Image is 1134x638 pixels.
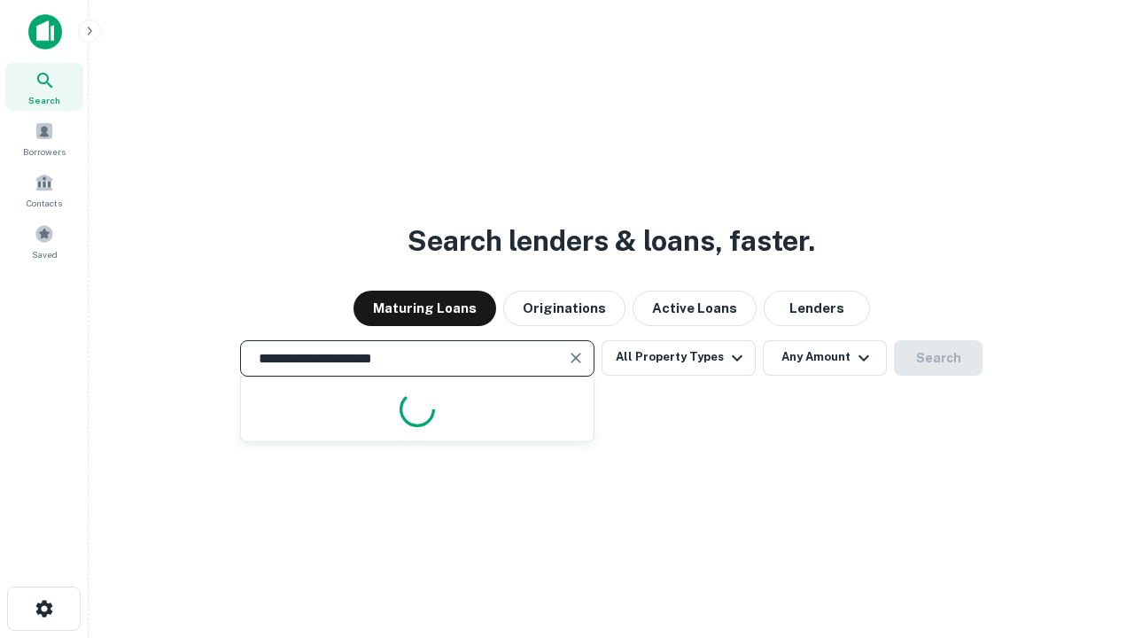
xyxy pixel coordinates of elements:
[32,247,58,261] span: Saved
[563,346,588,370] button: Clear
[23,144,66,159] span: Borrowers
[28,14,62,50] img: capitalize-icon.png
[5,217,83,265] a: Saved
[5,166,83,214] a: Contacts
[27,196,62,210] span: Contacts
[1045,496,1134,581] iframe: Chat Widget
[503,291,625,326] button: Originations
[764,291,870,326] button: Lenders
[763,340,887,376] button: Any Amount
[5,114,83,162] a: Borrowers
[633,291,757,326] button: Active Loans
[5,63,83,111] a: Search
[353,291,496,326] button: Maturing Loans
[602,340,756,376] button: All Property Types
[408,220,815,262] h3: Search lenders & loans, faster.
[28,93,60,107] span: Search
